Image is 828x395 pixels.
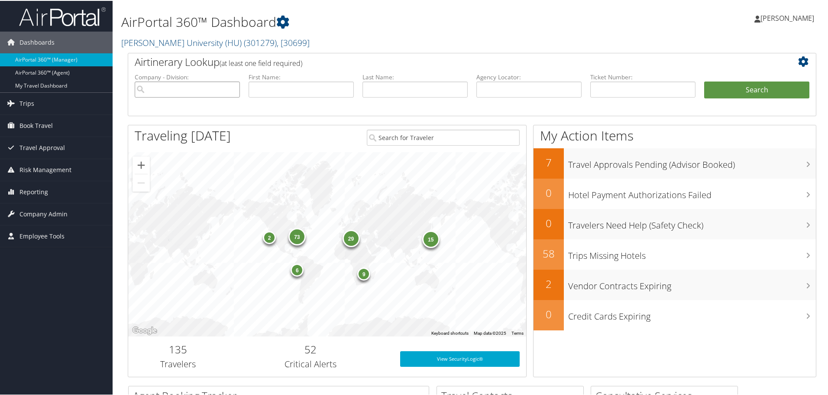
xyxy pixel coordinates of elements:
[220,58,302,67] span: (at least one field required)
[511,330,524,335] a: Terms
[534,306,564,321] h2: 0
[431,330,469,336] button: Keyboard shortcuts
[244,36,277,48] span: ( 301279 )
[135,357,221,369] h3: Travelers
[357,267,370,280] div: 9
[19,92,34,114] span: Trips
[590,72,695,81] label: Ticket Number:
[249,72,354,81] label: First Name:
[19,202,68,224] span: Company Admin
[121,36,310,48] a: [PERSON_NAME] University (HU)
[476,72,582,81] label: Agency Locator:
[133,173,150,191] button: Zoom out
[19,136,65,158] span: Travel Approval
[754,4,823,30] a: [PERSON_NAME]
[135,54,752,69] h2: Airtinerary Lookup
[121,12,589,30] h1: AirPortal 360™ Dashboard
[19,114,53,136] span: Book Travel
[263,230,276,243] div: 2
[342,229,359,246] div: 29
[367,129,520,145] input: Search for Traveler
[277,36,310,48] span: , [ 30699 ]
[534,245,564,260] h2: 58
[534,215,564,230] h2: 0
[400,350,520,366] a: View SecurityLogic®
[19,225,65,246] span: Employee Tools
[534,126,816,144] h1: My Action Items
[760,13,814,22] span: [PERSON_NAME]
[568,184,816,200] h3: Hotel Payment Authorizations Failed
[568,245,816,261] h3: Trips Missing Hotels
[288,227,305,244] div: 73
[135,72,240,81] label: Company - Division:
[534,185,564,199] h2: 0
[568,153,816,170] h3: Travel Approvals Pending (Advisor Booked)
[130,324,159,336] a: Open this area in Google Maps (opens a new window)
[234,357,387,369] h3: Critical Alerts
[130,324,159,336] img: Google
[135,126,231,144] h1: Traveling [DATE]
[362,72,468,81] label: Last Name:
[422,230,439,247] div: 15
[704,81,809,98] button: Search
[474,330,506,335] span: Map data ©2025
[534,269,816,299] a: 2Vendor Contracts Expiring
[291,263,304,276] div: 6
[19,180,48,202] span: Reporting
[234,341,387,356] h2: 52
[534,147,816,178] a: 7Travel Approvals Pending (Advisor Booked)
[19,31,55,52] span: Dashboards
[19,158,71,180] span: Risk Management
[19,6,106,26] img: airportal-logo.png
[534,238,816,269] a: 58Trips Missing Hotels
[568,275,816,291] h3: Vendor Contracts Expiring
[534,178,816,208] a: 0Hotel Payment Authorizations Failed
[534,299,816,330] a: 0Credit Cards Expiring
[534,276,564,291] h2: 2
[135,341,221,356] h2: 135
[133,156,150,173] button: Zoom in
[534,154,564,169] h2: 7
[534,208,816,238] a: 0Travelers Need Help (Safety Check)
[568,305,816,322] h3: Credit Cards Expiring
[568,214,816,231] h3: Travelers Need Help (Safety Check)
